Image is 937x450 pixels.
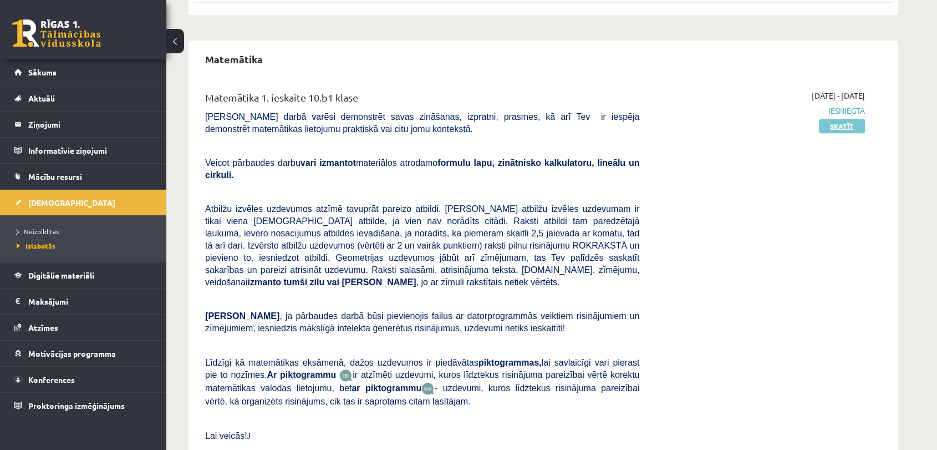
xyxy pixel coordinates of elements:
b: tumši zilu vai [PERSON_NAME] [283,277,416,287]
b: vari izmantot [301,158,356,168]
span: Lai veicās! [205,431,247,441]
a: Motivācijas programma [14,341,152,366]
span: Izlabotās [17,241,55,250]
div: Matemātika 1. ieskaite 10.b1 klase [205,90,639,110]
span: Aktuāli [28,93,55,103]
a: Maksājumi [14,289,152,314]
span: Atzīmes [28,322,58,332]
b: ar piktogrammu [352,383,421,393]
span: Neizpildītās [17,227,59,236]
b: piktogrammas, [478,358,542,367]
legend: Ziņojumi [28,112,152,137]
a: [DEMOGRAPHIC_DATA] [14,190,152,215]
img: JfuEzvunn4EvwAAAAASUVORK5CYII= [339,369,353,382]
a: Rīgas 1. Tālmācības vidusskola [12,19,101,47]
a: Aktuāli [14,85,152,111]
a: Proktoringa izmēģinājums [14,393,152,418]
a: Informatīvie ziņojumi [14,138,152,163]
span: Proktoringa izmēģinājums [28,401,125,411]
span: Iesniegta [656,105,865,117]
span: [DATE] - [DATE] [812,90,865,102]
a: Ziņojumi [14,112,152,137]
a: Atzīmes [14,315,152,340]
legend: Informatīvie ziņojumi [28,138,152,163]
span: Sākums [28,67,57,77]
span: [PERSON_NAME] [205,311,279,321]
span: [PERSON_NAME] darbā varēsi demonstrēt savas zināšanas, izpratni, prasmes, kā arī Tev ir iespēja d... [205,112,639,134]
a: Mācību resursi [14,164,152,189]
span: Mācību resursi [28,171,82,181]
b: Ar piktogrammu [267,370,336,380]
span: [DEMOGRAPHIC_DATA] [28,198,115,208]
b: izmanto [248,277,281,287]
span: , ja pārbaudes darbā būsi pievienojis failus ar datorprogrammās veiktiem risinājumiem un zīmējumi... [205,311,639,333]
legend: Maksājumi [28,289,152,314]
span: J [247,431,251,441]
a: Neizpildītās [17,226,155,236]
b: formulu lapu, zinātnisko kalkulatoru, lineālu un cirkuli. [205,158,639,180]
span: Veicot pārbaudes darbu materiālos atrodamo [205,158,639,180]
span: Līdzīgi kā matemātikas eksāmenā, dažos uzdevumos ir piedāvātas lai savlaicīgi vari pierast pie to... [205,358,639,380]
span: Konferences [28,375,75,385]
a: Izlabotās [17,241,155,251]
span: Motivācijas programma [28,348,116,358]
span: Digitālie materiāli [28,270,94,280]
a: Skatīt [819,119,865,133]
img: wKvN42sLe3LLwAAAABJRU5ErkJggg== [421,382,435,395]
a: Sākums [14,59,152,85]
span: ir atzīmēti uzdevumi, kuros līdztekus risinājuma pareizībai vērtē korektu matemātikas valodas lie... [205,370,639,393]
span: Atbilžu izvēles uzdevumos atzīmē tavuprāt pareizo atbildi. [PERSON_NAME] atbilžu izvēles uzdevuma... [205,204,639,287]
a: Digitālie materiāli [14,262,152,288]
a: Konferences [14,367,152,392]
h2: Matemātika [194,46,274,72]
